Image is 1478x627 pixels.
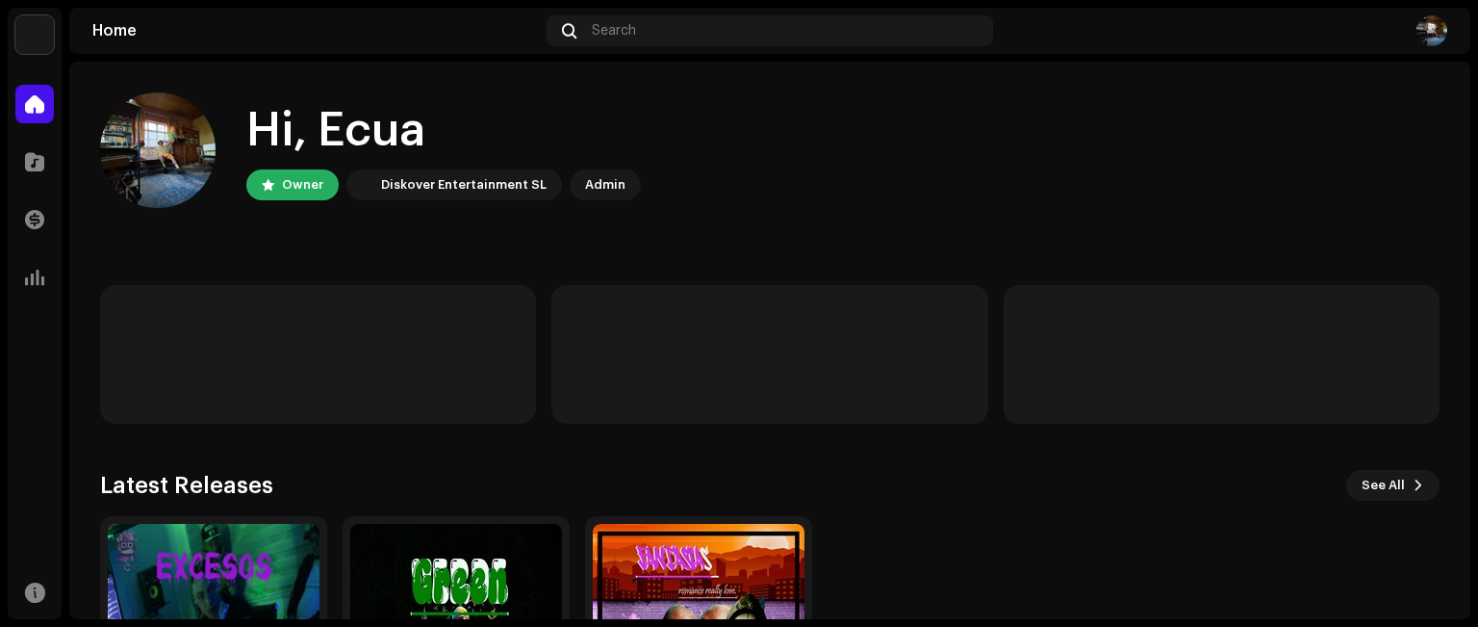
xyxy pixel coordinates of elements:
img: f25d5a81-144a-4754-bae9-a995a30857bf [1416,15,1447,46]
div: Admin [585,173,625,196]
div: Hi, Ecua [246,100,641,162]
div: Owner [282,173,323,196]
img: 297a105e-aa6c-4183-9ff4-27133c00f2e2 [350,173,373,196]
img: 297a105e-aa6c-4183-9ff4-27133c00f2e2 [15,15,54,54]
div: Home [92,23,539,39]
div: Diskover Entertainment SL [381,173,547,196]
button: See All [1346,470,1440,501]
span: Search [592,23,636,39]
img: f25d5a81-144a-4754-bae9-a995a30857bf [100,92,216,208]
span: See All [1362,466,1405,505]
h3: Latest Releases [100,470,273,501]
